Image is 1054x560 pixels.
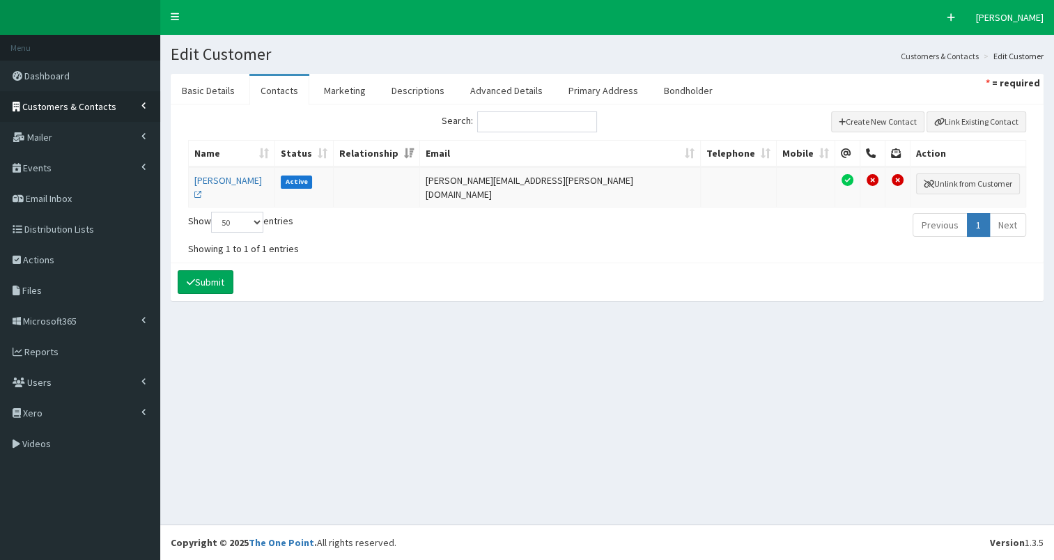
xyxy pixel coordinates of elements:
label: Show entries [188,212,293,233]
th: Relationship: activate to sort column ascending [334,141,420,167]
span: Distribution Lists [24,223,94,235]
span: Microsoft365 [23,315,77,327]
a: [PERSON_NAME] [194,174,262,201]
th: Action [910,141,1026,167]
strong: = required [992,77,1040,89]
span: Files [22,284,42,297]
span: Xero [23,407,42,419]
th: Mobile: activate to sort column ascending [777,141,835,167]
label: Search: [442,111,597,132]
a: Customers & Contacts [901,50,979,62]
span: Customers & Contacts [22,100,116,113]
a: Primary Address [557,76,649,105]
th: Telephone Permission [860,141,885,167]
a: 1 [967,213,990,237]
button: Unlink from Customer [916,173,1020,194]
span: Mailer [27,131,52,143]
th: Name: activate to sort column ascending [189,141,275,167]
a: Bondholder [653,76,724,105]
th: Status: activate to sort column ascending [275,141,334,167]
button: Create New Contact [831,111,925,132]
th: Email Permission [835,141,860,167]
footer: All rights reserved. [160,524,1054,560]
strong: Copyright © 2025 . [171,536,317,549]
span: Users [27,376,52,389]
label: Active [281,176,312,188]
span: Email Inbox [26,192,72,205]
select: Showentries [211,212,263,233]
a: The One Point [249,536,314,549]
h1: Edit Customer [171,45,1044,63]
a: Previous [913,213,968,237]
span: [PERSON_NAME] [976,11,1044,24]
th: Telephone: activate to sort column ascending [701,141,777,167]
span: Actions [23,254,54,266]
a: Descriptions [380,76,456,105]
b: Version [990,536,1025,549]
th: Email: activate to sort column ascending [420,141,701,167]
div: 1.3.5 [990,536,1044,550]
input: Search: [477,111,597,132]
td: [PERSON_NAME][EMAIL_ADDRESS][PERSON_NAME][DOMAIN_NAME] [420,167,701,207]
span: Dashboard [24,70,70,82]
li: Edit Customer [980,50,1044,62]
div: Showing 1 to 1 of 1 entries [188,236,454,256]
th: Post Permission [885,141,910,167]
a: Advanced Details [459,76,554,105]
a: Contacts [249,76,309,105]
a: Basic Details [171,76,246,105]
button: Link Existing Contact [927,111,1026,132]
button: Submit [178,270,233,294]
span: Events [23,162,52,174]
a: Marketing [313,76,377,105]
a: Next [989,213,1026,237]
span: Reports [24,345,59,358]
span: Videos [22,437,51,450]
